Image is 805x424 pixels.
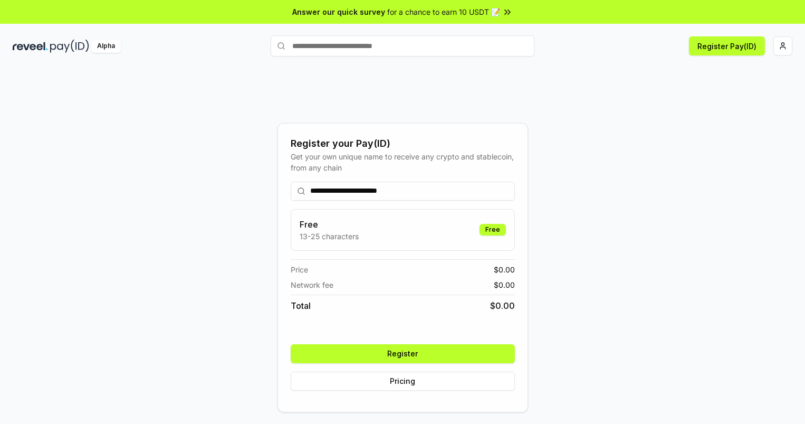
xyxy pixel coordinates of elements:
[292,6,385,17] span: Answer our quick survey
[13,40,48,53] img: reveel_dark
[291,151,515,173] div: Get your own unique name to receive any crypto and stablecoin, from any chain
[480,224,506,235] div: Free
[291,372,515,391] button: Pricing
[291,136,515,151] div: Register your Pay(ID)
[490,299,515,312] span: $ 0.00
[300,218,359,231] h3: Free
[494,279,515,290] span: $ 0.00
[291,279,333,290] span: Network fee
[291,344,515,363] button: Register
[494,264,515,275] span: $ 0.00
[291,299,311,312] span: Total
[291,264,308,275] span: Price
[50,40,89,53] img: pay_id
[689,36,765,55] button: Register Pay(ID)
[91,40,121,53] div: Alpha
[387,6,500,17] span: for a chance to earn 10 USDT 📝
[300,231,359,242] p: 13-25 characters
